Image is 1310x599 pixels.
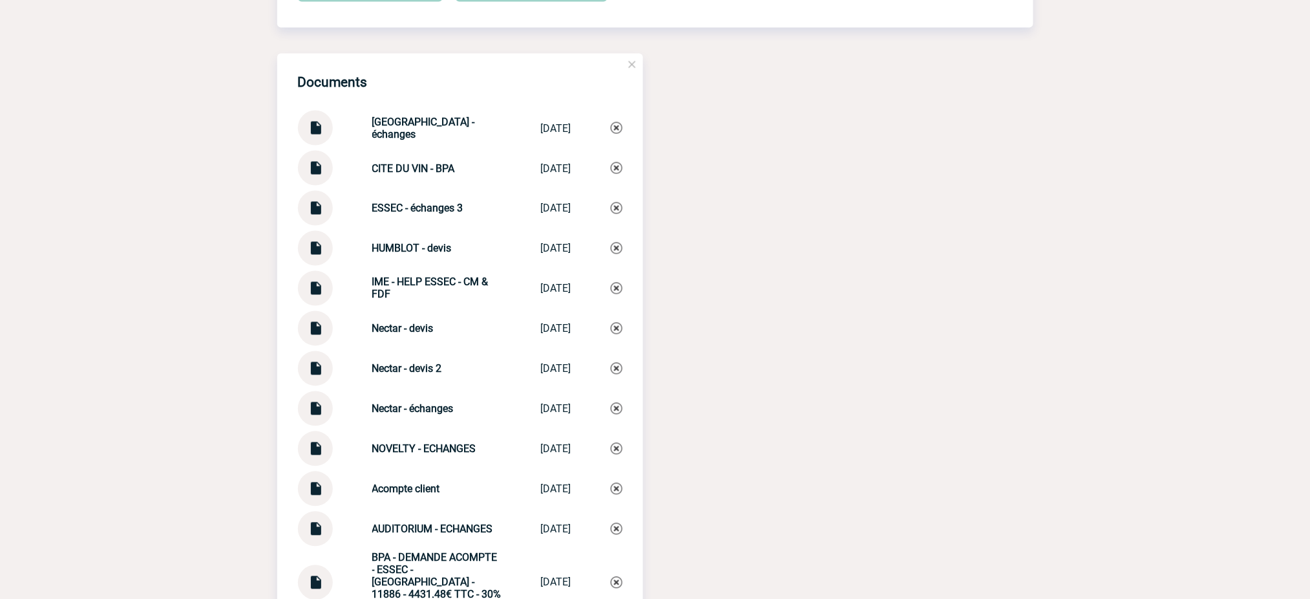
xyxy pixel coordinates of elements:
div: [DATE] [541,363,571,375]
strong: Nectar - devis [372,323,434,335]
img: Supprimer [611,577,622,589]
img: Supprimer [611,202,622,214]
img: Supprimer [611,162,622,174]
h4: Documents [298,74,368,90]
img: Supprimer [611,403,622,415]
img: Supprimer [611,483,622,495]
strong: Nectar - devis 2 [372,363,442,375]
img: Supprimer [611,122,622,134]
div: [DATE] [541,576,571,589]
div: [DATE] [541,523,571,536]
img: Supprimer [611,523,622,535]
strong: AUDITORIUM - ECHANGES [372,523,493,536]
div: [DATE] [541,443,571,455]
strong: NOVELTY - ECHANGES [372,443,476,455]
strong: ESSEC - échanges 3 [372,202,463,215]
div: [DATE] [541,243,571,255]
img: close.png [626,59,638,71]
div: [DATE] [541,202,571,215]
div: [DATE] [541,283,571,295]
strong: Nectar - échanges [372,403,454,415]
strong: [GEOGRAPHIC_DATA] - échanges [372,116,475,140]
strong: IME - HELP ESSEC - CM & FDF [372,276,489,301]
strong: Acompte client [372,483,440,496]
div: [DATE] [541,403,571,415]
strong: CITE DU VIN - BPA [372,162,455,175]
div: [DATE] [541,162,571,175]
img: Supprimer [611,323,622,334]
img: Supprimer [611,283,622,294]
strong: HUMBLOT - devis [372,243,452,255]
div: [DATE] [541,483,571,496]
div: [DATE] [541,122,571,135]
img: Supprimer [611,443,622,455]
img: Supprimer [611,363,622,375]
img: Supprimer [611,243,622,254]
div: [DATE] [541,323,571,335]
